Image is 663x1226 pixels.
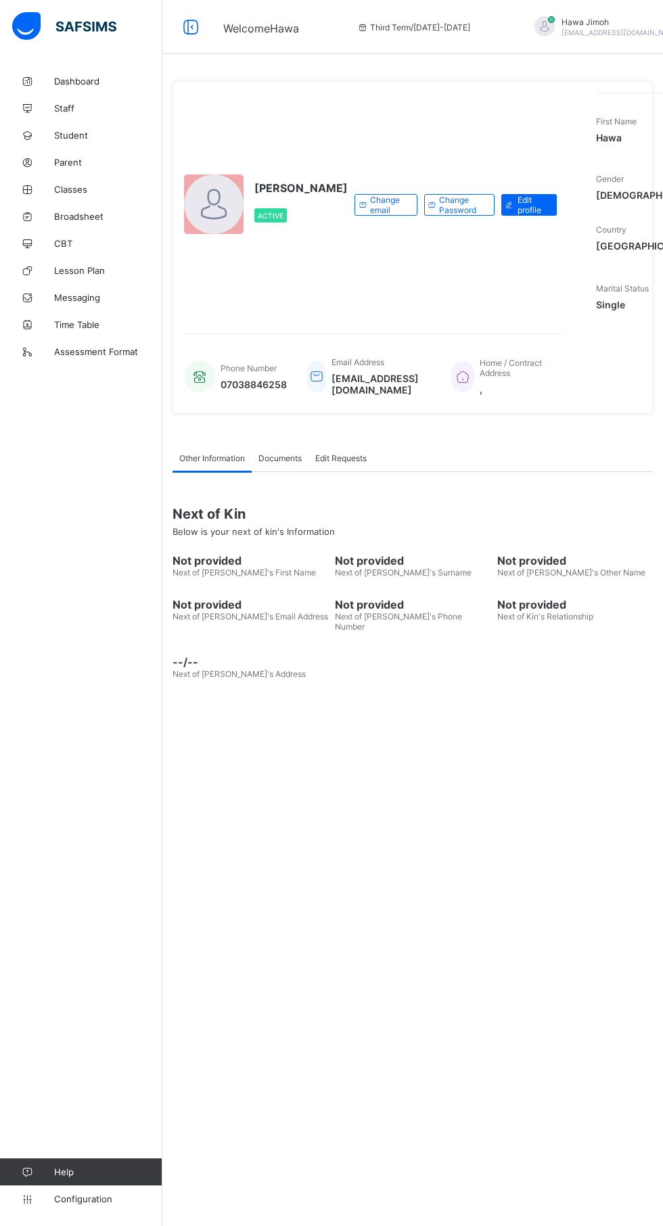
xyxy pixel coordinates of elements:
[173,669,306,679] span: Next of [PERSON_NAME]'s Address
[221,363,277,373] span: Phone Number
[480,383,550,395] span: ,
[439,195,484,215] span: Change Password
[54,346,162,357] span: Assessment Format
[497,567,645,577] span: Next of [PERSON_NAME]'s Other Name
[596,174,624,184] span: Gender
[179,453,245,463] span: Other Information
[518,195,547,215] span: Edit profile
[54,292,162,303] span: Messaging
[258,453,302,463] span: Documents
[54,157,162,168] span: Parent
[221,379,287,390] span: 07038846258
[173,655,328,669] span: --/--
[173,611,328,621] span: Next of [PERSON_NAME]'s Email Address
[331,357,384,367] span: Email Address
[54,1166,162,1177] span: Help
[223,22,299,35] span: Welcome Hawa
[357,22,470,32] span: session/term information
[596,225,626,235] span: Country
[54,130,162,141] span: Student
[335,567,472,577] span: Next of [PERSON_NAME]'s Surname
[335,554,490,567] span: Not provided
[335,598,490,611] span: Not provided
[173,526,335,537] span: Below is your next of kin's Information
[596,116,637,126] span: First Name
[54,1194,162,1204] span: Configuration
[497,611,593,621] span: Next of Kin's Relationship
[54,265,162,276] span: Lesson Plan
[54,211,162,222] span: Broadsheet
[173,598,328,611] span: Not provided
[254,181,348,195] span: [PERSON_NAME]
[370,195,407,215] span: Change email
[54,319,162,330] span: Time Table
[173,506,653,522] span: Next of Kin
[480,358,542,378] span: Home / Contract Address
[497,554,653,567] span: Not provided
[54,76,162,87] span: Dashboard
[258,212,283,220] span: Active
[331,373,431,396] span: [EMAIL_ADDRESS][DOMAIN_NAME]
[596,283,649,293] span: Marital Status
[12,12,116,41] img: safsims
[173,554,328,567] span: Not provided
[315,453,367,463] span: Edit Requests
[54,238,162,249] span: CBT
[54,184,162,195] span: Classes
[497,598,653,611] span: Not provided
[335,611,462,632] span: Next of [PERSON_NAME]'s Phone Number
[54,103,162,114] span: Staff
[173,567,316,577] span: Next of [PERSON_NAME]'s First Name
